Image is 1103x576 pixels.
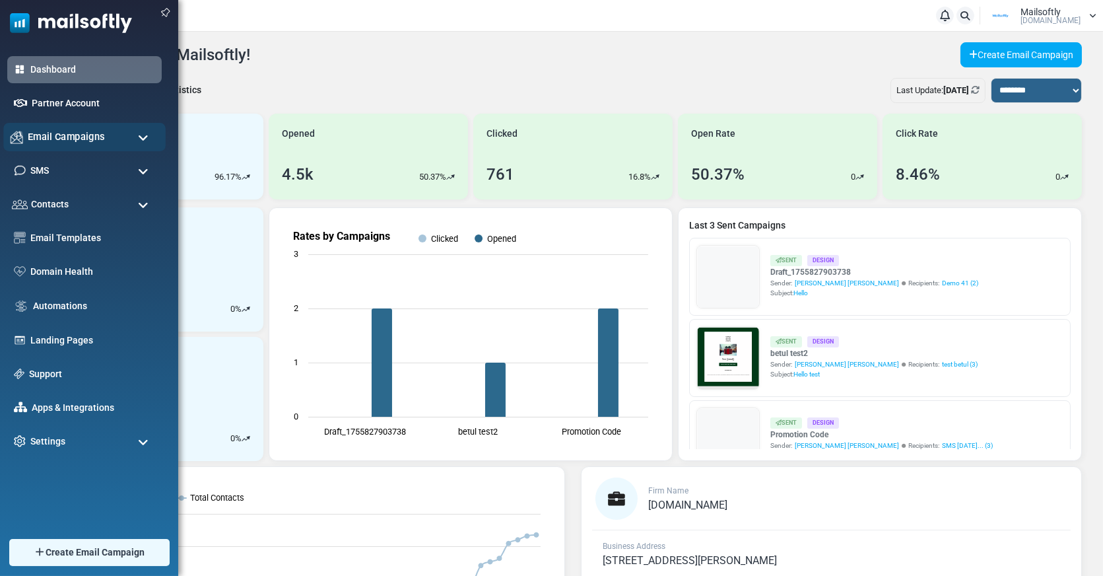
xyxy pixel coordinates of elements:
[984,6,1096,26] a: User Logo Mailsoftly [DOMAIN_NAME]
[14,435,26,447] img: settings-icon.svg
[190,493,244,503] text: Total Contacts
[770,288,978,298] div: Subject:
[648,486,688,495] span: Firm Name
[603,554,777,567] span: [STREET_ADDRESS][PERSON_NAME]
[942,441,993,450] a: SMS [DATE]... (3)
[30,164,49,178] span: SMS
[30,63,155,77] a: Dashboard
[32,401,155,415] a: Apps & Integrations
[459,427,498,437] text: betul test2
[896,127,938,141] span: Click Rate
[30,231,155,245] a: Email Templates
[14,369,24,379] img: support-icon.svg
[282,162,314,186] div: 4.5k
[770,347,978,359] a: betul test2
[30,435,65,449] span: Settings
[33,299,155,313] a: Automations
[807,417,839,429] div: Design
[689,219,1071,233] a: Last 3 Sent Campaigns
[770,336,802,347] div: Sent
[971,85,980,95] a: Refresh Stats
[486,162,514,186] div: 761
[160,262,296,287] a: Shop Now and Save Big!
[770,359,978,369] div: Sender: Recipients:
[294,303,298,313] text: 2
[807,255,839,266] div: Design
[770,441,993,450] div: Sender: Recipients:
[230,303,235,316] p: 0
[795,441,899,450] span: [PERSON_NAME] [PERSON_NAME]
[14,164,26,176] img: sms-icon.png
[943,85,969,95] b: [DATE]
[793,289,808,297] span: Hello
[770,429,993,441] a: Promotion Code
[14,232,26,244] img: email-templates-icon.svg
[942,278,978,288] a: Demo 41 (2)
[419,170,446,184] p: 50.37%
[770,369,978,379] div: Subject:
[59,229,396,250] h1: Test {(email)}
[896,162,940,186] div: 8.46%
[628,170,651,184] p: 16.8%
[282,127,315,141] span: Opened
[230,432,235,445] p: 0
[14,63,26,75] img: dashboard-icon-active.svg
[770,417,802,429] div: Sent
[851,170,855,184] p: 0
[795,278,899,288] span: [PERSON_NAME] [PERSON_NAME]
[11,131,23,143] img: campaigns-icon.png
[203,312,253,324] strong: Follow Us
[32,96,155,110] a: Partner Account
[230,303,250,316] div: %
[603,542,665,551] span: Business Address
[691,127,735,141] span: Open Rate
[46,546,145,559] span: Create Email Campaign
[960,42,1082,67] a: Create Email Campaign
[324,427,406,437] text: Draft_1755827903738
[1020,17,1081,24] span: [DOMAIN_NAME]
[294,249,298,259] text: 3
[984,6,1017,26] img: User Logo
[691,162,745,186] div: 50.37%
[69,347,386,359] p: Lorem ipsum dolor sit amet, consectetur adipiscing elit, sed do eiusmod tempor incididunt
[280,219,661,450] svg: Rates by Campaigns
[14,334,26,346] img: landing_pages.svg
[29,367,155,381] a: Support
[294,357,298,367] text: 1
[28,129,105,144] span: Email Campaigns
[1020,7,1061,17] span: Mailsoftly
[30,265,155,279] a: Domain Health
[942,359,978,369] a: test betul (3)
[486,127,518,141] span: Clicked
[431,234,458,244] text: Clicked
[793,371,820,378] span: Hello test
[770,255,802,266] div: Sent
[648,499,727,511] span: [DOMAIN_NAME]
[230,432,250,445] div: %
[562,427,621,437] text: Promotion Code
[215,170,242,184] p: 96.17%
[14,299,28,314] img: workflow.svg
[795,359,899,369] span: [PERSON_NAME] [PERSON_NAME]
[294,412,298,421] text: 0
[30,334,155,347] a: Landing Pages
[1055,170,1060,184] p: 0
[770,266,978,278] a: Draft_1755827903738
[487,234,516,244] text: Opened
[14,266,26,277] img: domain-health-icon.svg
[293,230,390,242] text: Rates by Campaigns
[648,500,727,511] a: [DOMAIN_NAME]
[890,78,986,103] div: Last Update:
[770,278,978,288] div: Sender: Recipients:
[31,198,69,211] span: Contacts
[12,199,28,209] img: contacts-icon.svg
[174,269,283,279] strong: Shop Now and Save Big!
[807,336,839,347] div: Design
